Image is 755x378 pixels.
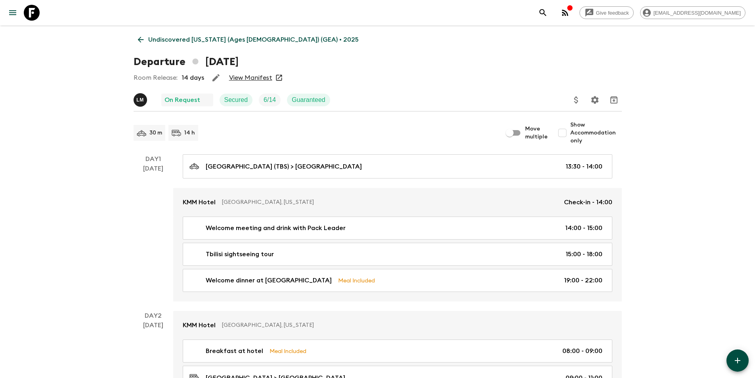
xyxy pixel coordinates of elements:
[134,93,149,107] button: LM
[592,10,633,16] span: Give feedback
[173,188,622,217] a: KMM Hotel[GEOGRAPHIC_DATA], [US_STATE]Check-in - 14:00
[535,5,551,21] button: search adventures
[164,95,200,105] p: On Request
[134,32,363,48] a: Undiscovered [US_STATE] (Ages [DEMOGRAPHIC_DATA]) (GEA) • 2025
[564,198,612,207] p: Check-in - 14:00
[649,10,745,16] span: [EMAIL_ADDRESS][DOMAIN_NAME]
[222,198,558,206] p: [GEOGRAPHIC_DATA], [US_STATE]
[206,276,332,285] p: Welcome dinner at [GEOGRAPHIC_DATA]
[640,6,745,19] div: [EMAIL_ADDRESS][DOMAIN_NAME]
[183,340,612,363] a: Breakfast at hotelMeal Included08:00 - 09:00
[134,54,239,70] h1: Departure [DATE]
[565,223,602,233] p: 14:00 - 15:00
[134,73,178,83] p: Room Release:
[183,154,612,178] a: [GEOGRAPHIC_DATA] (TBS) > [GEOGRAPHIC_DATA]13:30 - 14:00
[183,217,612,240] a: Welcome meeting and drink with Pack Leader14:00 - 15:00
[270,347,306,355] p: Meal Included
[182,73,204,83] p: 14 days
[570,121,622,145] span: Show Accommodation only
[206,223,346,233] p: Welcome meeting and drink with Pack Leader
[173,311,622,340] a: KMM Hotel[GEOGRAPHIC_DATA], [US_STATE]
[220,94,253,106] div: Secured
[134,311,173,320] p: Day 2
[184,129,195,137] p: 14 h
[587,92,603,108] button: Settings
[206,162,362,171] p: [GEOGRAPHIC_DATA] (TBS) > [GEOGRAPHIC_DATA]
[148,35,359,44] p: Undiscovered [US_STATE] (Ages [DEMOGRAPHIC_DATA]) (GEA) • 2025
[206,249,274,259] p: Tbilisi sightseeing tour
[606,92,622,108] button: Archive (Completed, Cancelled or Unsynced Departures only)
[224,95,248,105] p: Secured
[5,5,21,21] button: menu
[568,92,584,108] button: Update Price, Early Bird Discount and Costs
[566,249,602,259] p: 15:00 - 18:00
[525,125,548,141] span: Move multiple
[264,95,276,105] p: 6 / 14
[183,269,612,292] a: Welcome dinner at [GEOGRAPHIC_DATA]Meal Included19:00 - 22:00
[564,276,602,285] p: 19:00 - 22:00
[229,74,272,82] a: View Manifest
[134,154,173,164] p: Day 1
[566,162,602,171] p: 13:30 - 14:00
[259,94,281,106] div: Trip Fill
[222,321,606,329] p: [GEOGRAPHIC_DATA], [US_STATE]
[579,6,634,19] a: Give feedback
[134,96,149,102] span: Luka Mamniashvili
[183,198,216,207] p: KMM Hotel
[183,320,216,330] p: KMM Hotel
[338,276,375,285] p: Meal Included
[143,164,163,301] div: [DATE]
[562,346,602,356] p: 08:00 - 09:00
[206,346,263,356] p: Breakfast at hotel
[183,243,612,266] a: Tbilisi sightseeing tour15:00 - 18:00
[292,95,325,105] p: Guaranteed
[149,129,162,137] p: 30 m
[136,97,144,103] p: L M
